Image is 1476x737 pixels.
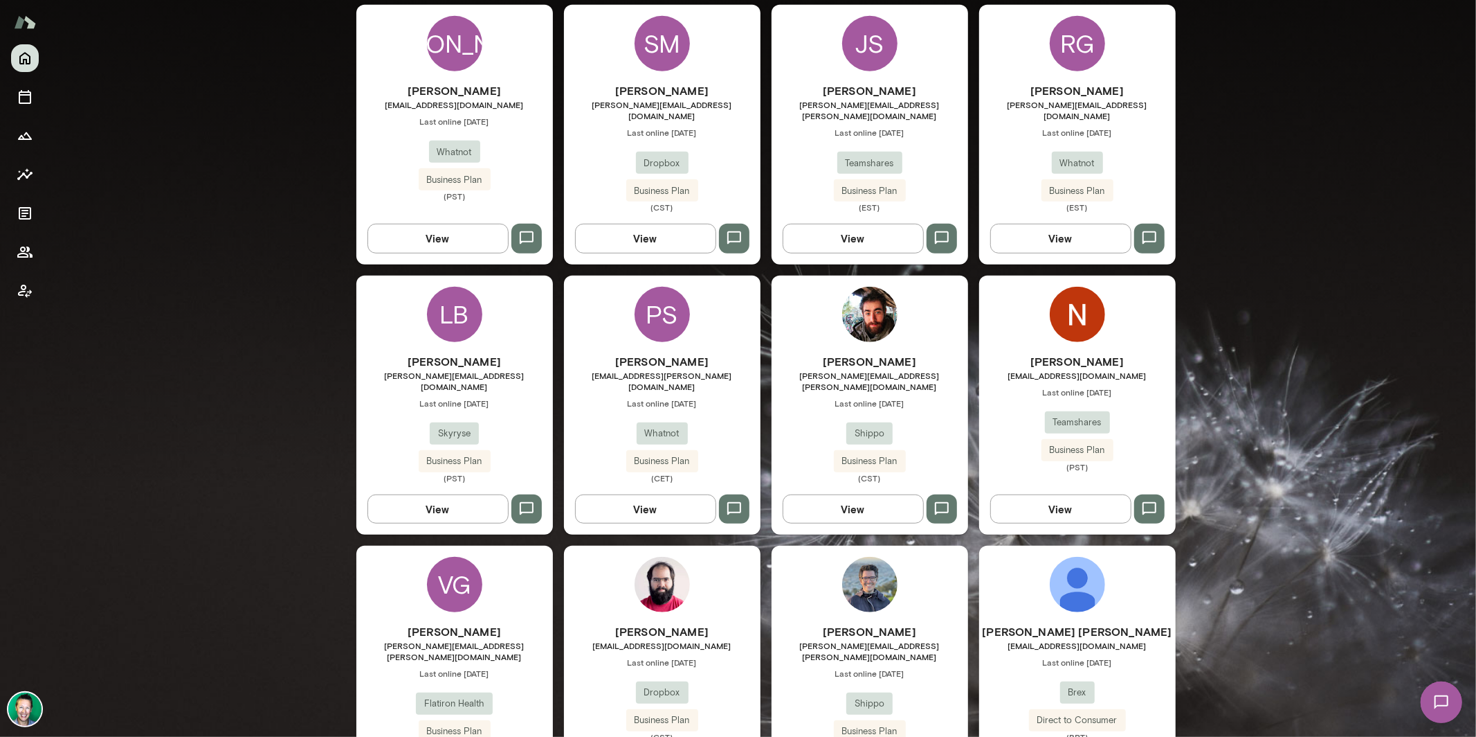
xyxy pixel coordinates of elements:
[772,472,968,483] span: (CST)
[1060,686,1095,700] span: Brex
[564,398,760,409] span: Last online [DATE]
[11,83,39,111] button: Sessions
[11,122,39,150] button: Growth Plan
[575,224,716,253] button: View
[979,387,1176,398] span: Last online [DATE]
[564,127,760,138] span: Last online [DATE]
[430,427,479,441] span: Skyryse
[14,9,36,35] img: Mento
[783,224,924,253] button: View
[979,82,1176,99] h6: [PERSON_NAME]
[979,202,1176,213] span: (EST)
[772,370,968,392] span: [PERSON_NAME][EMAIL_ADDRESS][PERSON_NAME][DOMAIN_NAME]
[356,640,553,662] span: [PERSON_NAME][EMAIL_ADDRESS][PERSON_NAME][DOMAIN_NAME]
[8,693,42,726] img: Brian Lawrence
[1041,443,1113,457] span: Business Plan
[772,623,968,640] h6: [PERSON_NAME]
[783,495,924,524] button: View
[356,82,553,99] h6: [PERSON_NAME]
[1029,713,1126,727] span: Direct to Consumer
[564,640,760,651] span: [EMAIL_ADDRESS][DOMAIN_NAME]
[356,472,553,483] span: (PST)
[419,173,491,187] span: Business Plan
[575,495,716,524] button: View
[1041,184,1113,198] span: Business Plan
[564,99,760,121] span: [PERSON_NAME][EMAIL_ADDRESS][DOMAIN_NAME]
[427,287,482,342] div: LB
[626,184,698,198] span: Business Plan
[11,44,39,72] button: Home
[367,495,509,524] button: View
[834,184,906,198] span: Business Plan
[564,82,760,99] h6: [PERSON_NAME]
[772,668,968,679] span: Last online [DATE]
[419,454,491,468] span: Business Plan
[635,287,690,342] div: PS
[846,427,893,441] span: Shippo
[979,99,1176,121] span: [PERSON_NAME][EMAIL_ADDRESS][DOMAIN_NAME]
[979,461,1176,472] span: (PST)
[636,157,689,170] span: Dropbox
[11,277,39,305] button: Client app
[772,99,968,121] span: [PERSON_NAME][EMAIL_ADDRESS][PERSON_NAME][DOMAIN_NAME]
[564,353,760,370] h6: [PERSON_NAME]
[356,190,553,202] span: (PST)
[427,16,482,71] div: [PERSON_NAME]
[772,353,968,370] h6: [PERSON_NAME]
[564,623,760,640] h6: [PERSON_NAME]
[635,557,690,612] img: Adam Ranfelt
[356,116,553,127] span: Last online [DATE]
[564,202,760,213] span: (CST)
[990,224,1131,253] button: View
[356,370,553,392] span: [PERSON_NAME][EMAIL_ADDRESS][DOMAIN_NAME]
[635,16,690,71] div: SM
[1045,416,1110,429] span: Teamshares
[356,398,553,409] span: Last online [DATE]
[842,287,898,342] img: Michael Musslewhite
[11,161,39,188] button: Insights
[842,557,898,612] img: Júlio Batista
[846,697,893,711] span: Shippo
[636,686,689,700] span: Dropbox
[1052,157,1103,170] span: Whatnot
[427,557,482,612] div: VG
[1050,16,1105,71] div: RG
[564,472,760,483] span: (CET)
[356,623,553,640] h6: [PERSON_NAME]
[367,224,509,253] button: View
[564,657,760,668] span: Last online [DATE]
[429,145,480,159] span: Whatnot
[990,495,1131,524] button: View
[979,657,1176,668] span: Last online [DATE]
[979,353,1176,370] h6: [PERSON_NAME]
[837,157,902,170] span: Teamshares
[11,238,39,266] button: Members
[416,697,493,711] span: Flatiron Health
[842,16,898,71] div: JS
[979,640,1176,651] span: [EMAIL_ADDRESS][DOMAIN_NAME]
[356,99,553,110] span: [EMAIL_ADDRESS][DOMAIN_NAME]
[1050,557,1105,612] img: Avallon Azevedo
[564,370,760,392] span: [EMAIL_ADDRESS][PERSON_NAME][DOMAIN_NAME]
[356,668,553,679] span: Last online [DATE]
[772,82,968,99] h6: [PERSON_NAME]
[1050,287,1105,342] img: Niles Mcgiver
[626,713,698,727] span: Business Plan
[626,454,698,468] span: Business Plan
[637,427,688,441] span: Whatnot
[772,202,968,213] span: (EST)
[356,353,553,370] h6: [PERSON_NAME]
[979,127,1176,138] span: Last online [DATE]
[834,454,906,468] span: Business Plan
[979,623,1176,640] h6: [PERSON_NAME] [PERSON_NAME]
[772,398,968,409] span: Last online [DATE]
[11,199,39,227] button: Documents
[772,127,968,138] span: Last online [DATE]
[979,370,1176,381] span: [EMAIL_ADDRESS][DOMAIN_NAME]
[772,640,968,662] span: [PERSON_NAME][EMAIL_ADDRESS][PERSON_NAME][DOMAIN_NAME]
